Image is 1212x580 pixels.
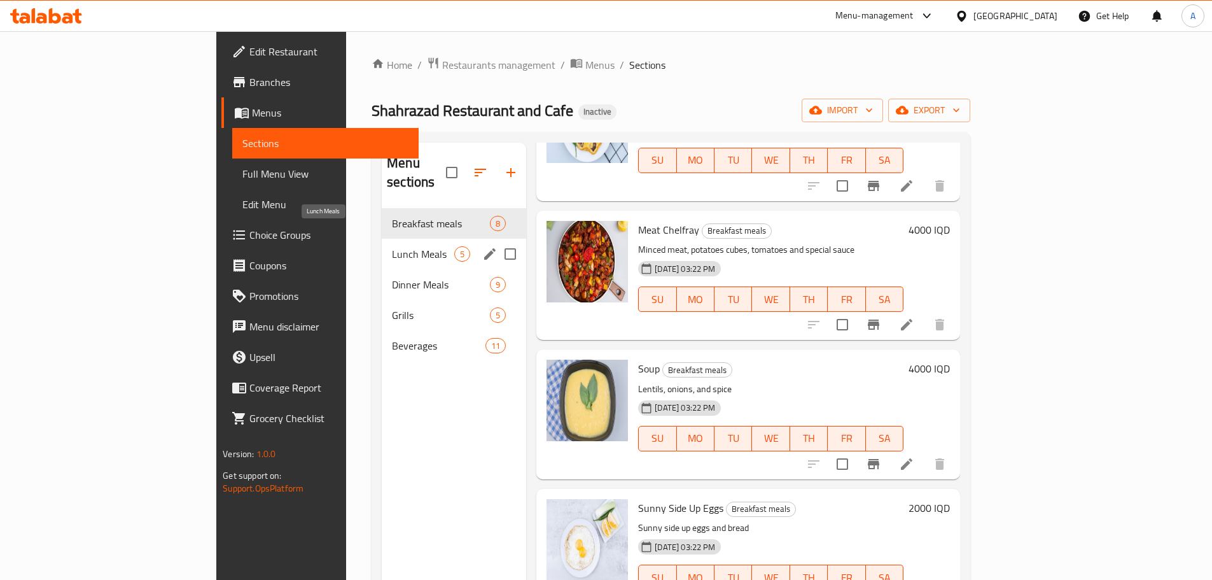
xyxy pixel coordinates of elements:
span: Dinner Meals [392,277,490,292]
span: TU [720,151,747,169]
button: WE [752,148,790,173]
button: FR [828,426,865,451]
div: Inactive [578,104,616,120]
span: Meat Chelfray [638,220,699,239]
a: Coupons [221,250,419,281]
span: A [1190,9,1195,23]
div: Breakfast meals [702,223,772,239]
span: Grocery Checklist [249,411,408,426]
span: Select to update [829,173,856,199]
span: Menus [252,105,408,120]
span: Promotions [249,288,408,304]
span: Inactive [578,106,616,117]
span: Branches [249,74,408,90]
button: delete [924,449,955,479]
button: WE [752,426,790,451]
span: [DATE] 03:22 PM [650,541,720,553]
span: SU [644,151,671,169]
a: Menus [570,57,615,73]
span: SU [644,429,671,448]
button: Branch-specific-item [858,171,889,201]
button: FR [828,148,865,173]
button: Branch-specific-item [858,449,889,479]
button: SA [866,148,903,173]
a: Branches [221,67,419,97]
span: Version: [223,446,254,462]
span: FR [833,151,860,169]
li: / [417,57,422,73]
h6: 2000 IQD [909,499,950,517]
span: Coverage Report [249,380,408,395]
span: WE [757,429,784,448]
a: Edit menu item [899,456,914,472]
a: Edit menu item [899,317,914,332]
span: Breakfast meals [702,223,771,238]
a: Full Menu View [232,159,419,189]
button: SA [866,426,903,451]
a: Support.OpsPlatform [223,480,303,497]
span: Breakfast meals [663,363,732,378]
span: Edit Menu [242,197,408,212]
button: import [802,99,883,122]
p: Lentils, onions, and spice [638,381,903,397]
span: 1.0.0 [256,446,275,462]
li: / [620,57,624,73]
h6: 4000 IQD [909,221,950,239]
span: Restaurants management [442,57,555,73]
span: Sections [242,136,408,151]
button: TU [714,148,752,173]
button: Branch-specific-item [858,309,889,340]
div: items [490,216,506,231]
span: MO [682,151,709,169]
button: SU [638,148,676,173]
span: TU [720,429,747,448]
span: [DATE] 03:22 PM [650,263,720,275]
span: Grills [392,308,490,323]
button: SA [866,286,903,312]
div: Breakfast meals8 [382,208,526,239]
span: Shahrazad Restaurant and Cafe [372,96,573,125]
span: WE [757,151,784,169]
span: Sort sections [465,157,496,188]
img: Meat Chelfray [547,221,628,302]
span: FR [833,429,860,448]
div: items [454,246,470,262]
span: Sections [629,57,665,73]
span: Menus [585,57,615,73]
span: Beverages [392,338,485,353]
button: MO [677,148,714,173]
span: Select to update [829,451,856,477]
span: Get support on: [223,467,281,484]
div: [GEOGRAPHIC_DATA] [973,9,1057,23]
button: TU [714,426,752,451]
a: Promotions [221,281,419,311]
span: Full Menu View [242,166,408,181]
div: Breakfast meals [726,502,796,517]
button: TU [714,286,752,312]
a: Edit menu item [899,178,914,194]
span: SA [871,290,898,309]
a: Sections [232,128,419,159]
a: Edit Menu [232,189,419,220]
span: Select to update [829,311,856,338]
div: Lunch Meals5edit [382,239,526,269]
p: Minced meat, potatoes cubes, tomatoes and special sauce [638,242,903,258]
span: 5 [455,248,470,260]
button: Add section [496,157,526,188]
a: Coverage Report [221,372,419,403]
span: MO [682,429,709,448]
span: WE [757,290,784,309]
span: SU [644,290,671,309]
div: Beverages11 [382,330,526,361]
span: [DATE] 03:22 PM [650,402,720,414]
div: items [490,277,506,292]
span: SA [871,429,898,448]
span: Soup [638,359,660,378]
span: Edit Restaurant [249,44,408,59]
span: MO [682,290,709,309]
span: import [812,103,873,118]
div: items [490,308,506,323]
button: MO [677,286,714,312]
